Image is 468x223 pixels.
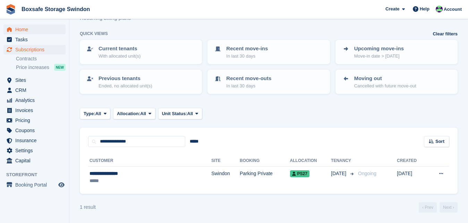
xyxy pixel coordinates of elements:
a: Recent move-outs In last 30 days [208,70,329,93]
img: stora-icon-8386f47178a22dfd0bd8f6a31ec36ba5ce8667c1dd55bd0f319d3a0aa187defe.svg [6,4,16,15]
p: Recent move-ins [226,45,268,53]
span: Create [385,6,399,12]
p: Cancelled with future move-out [354,83,416,89]
a: Preview store [57,181,66,189]
p: In last 30 days [226,83,271,89]
span: Capital [15,156,57,165]
a: menu [3,75,66,85]
span: Coupons [15,126,57,135]
span: Invoices [15,105,57,115]
button: Unit Status: All [158,108,202,119]
a: menu [3,156,66,165]
a: Current tenants With allocated unit(s) [80,41,201,63]
a: menu [3,85,66,95]
span: Type: [84,110,95,117]
span: Unit Status: [162,110,187,117]
a: menu [3,25,66,34]
td: [DATE] [397,166,427,188]
div: 1 result [80,204,96,211]
span: Account [444,6,462,13]
a: menu [3,45,66,54]
a: Clear filters [433,31,458,37]
p: Moving out [354,75,416,83]
th: Tenancy [331,155,355,166]
a: menu [3,35,66,44]
p: Recent move-outs [226,75,271,83]
span: Insurance [15,136,57,145]
nav: Page [417,202,459,213]
a: Next [440,202,458,213]
a: menu [3,180,66,190]
span: Home [15,25,57,34]
a: Recent move-ins In last 30 days [208,41,329,63]
p: In last 30 days [226,53,268,60]
button: Type: All [80,108,110,119]
a: menu [3,136,66,145]
img: Kim Virabi [436,6,443,12]
span: Price increases [16,64,49,71]
span: Sites [15,75,57,85]
span: Tasks [15,35,57,44]
a: Moving out Cancelled with future move-out [336,70,457,93]
th: Site [211,155,240,166]
a: menu [3,126,66,135]
th: Allocation [290,155,331,166]
p: Previous tenants [99,75,152,83]
span: Settings [15,146,57,155]
p: Ended, no allocated unit(s) [99,83,152,89]
p: Upcoming move-ins [354,45,404,53]
div: NEW [54,64,66,71]
a: menu [3,105,66,115]
span: Help [420,6,429,12]
span: Storefront [6,171,69,178]
h6: Quick views [80,31,108,37]
span: Subscriptions [15,45,57,54]
a: Boxsafe Storage Swindon [19,3,93,15]
a: Upcoming move-ins Move-in date > [DATE] [336,41,457,63]
th: Booking [240,155,290,166]
a: menu [3,146,66,155]
td: Parking Private [240,166,290,188]
p: Move-in date > [DATE] [354,53,404,60]
span: CRM [15,85,57,95]
span: All [187,110,193,117]
button: Allocation: All [113,108,155,119]
span: Pricing [15,115,57,125]
a: Previous tenants Ended, no allocated unit(s) [80,70,201,93]
span: [DATE] [331,170,348,177]
a: Contracts [16,55,66,62]
a: Price increases NEW [16,63,66,71]
a: Previous [419,202,437,213]
span: All [140,110,146,117]
span: Ongoing [358,171,376,176]
p: Current tenants [99,45,141,53]
a: menu [3,95,66,105]
a: menu [3,115,66,125]
td: Swindon [211,166,240,188]
span: Booking Portal [15,180,57,190]
span: All [95,110,101,117]
span: PS27 [290,170,309,177]
p: With allocated unit(s) [99,53,141,60]
th: Created [397,155,427,166]
span: Analytics [15,95,57,105]
span: Allocation: [117,110,140,117]
span: Sort [435,138,444,145]
th: Customer [88,155,211,166]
